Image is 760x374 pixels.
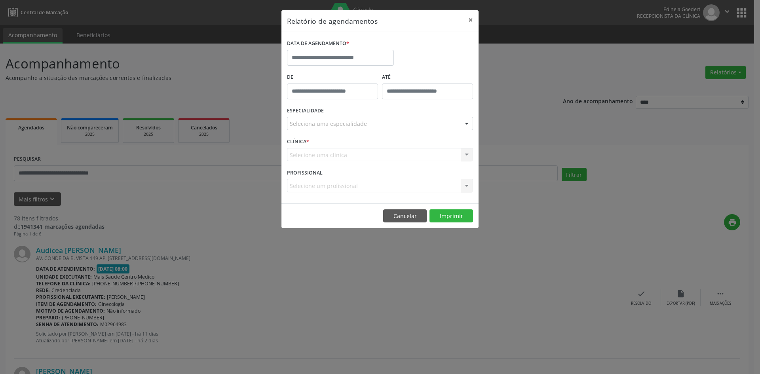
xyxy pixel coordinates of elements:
button: Close [463,10,479,30]
label: DATA DE AGENDAMENTO [287,38,349,50]
span: Seleciona uma especialidade [290,120,367,128]
label: CLÍNICA [287,136,309,148]
label: ATÉ [382,71,473,84]
h5: Relatório de agendamentos [287,16,378,26]
label: ESPECIALIDADE [287,105,324,117]
label: PROFISSIONAL [287,167,323,179]
button: Imprimir [429,209,473,223]
button: Cancelar [383,209,427,223]
label: De [287,71,378,84]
